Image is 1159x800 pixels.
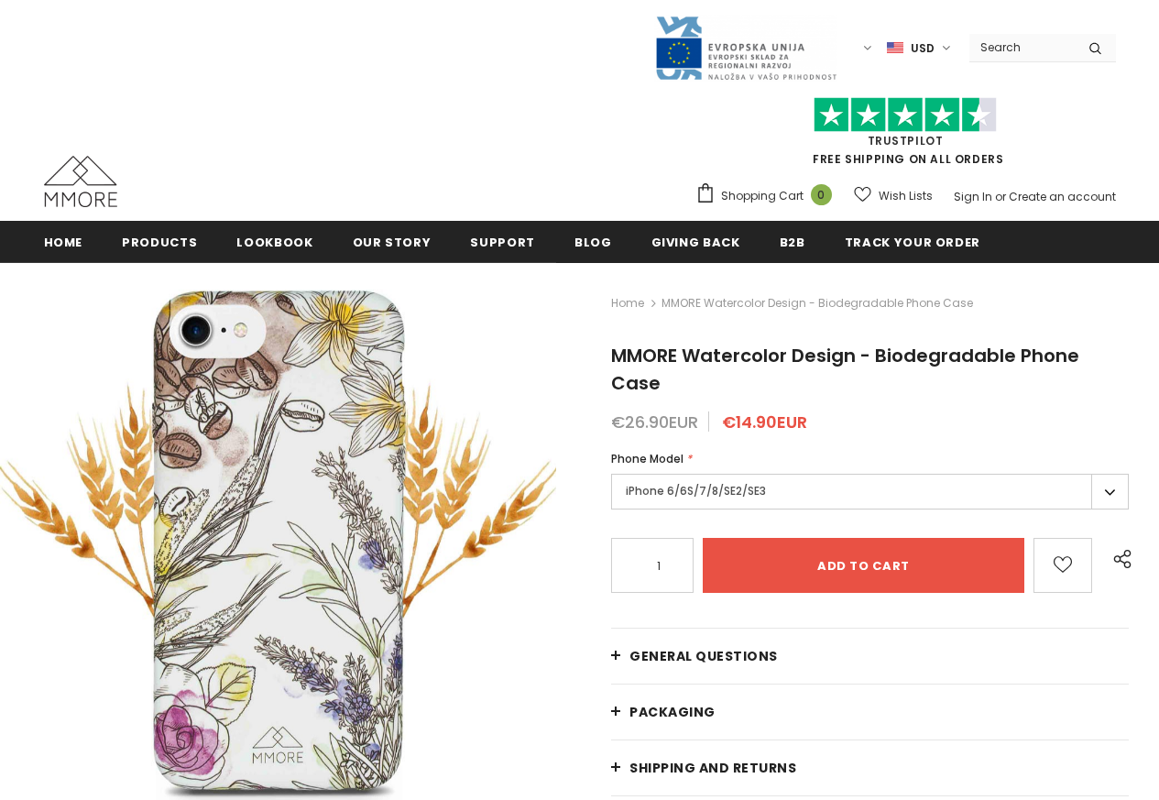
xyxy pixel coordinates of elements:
a: Sign In [954,189,992,204]
a: Shopping Cart 0 [695,182,841,210]
span: FREE SHIPPING ON ALL ORDERS [695,105,1116,167]
a: Our Story [353,221,432,262]
span: Wish Lists [879,187,933,205]
span: Lookbook [236,234,312,251]
span: Products [122,234,197,251]
span: Track your order [845,234,980,251]
span: support [470,234,535,251]
img: USD [887,40,903,56]
a: Home [611,292,644,314]
a: Trustpilot [868,133,944,148]
img: Javni Razpis [654,15,837,82]
a: Giving back [651,221,740,262]
a: General Questions [611,629,1129,684]
span: 0 [811,184,832,205]
span: Shopping Cart [721,187,804,205]
span: €26.90EUR [611,411,698,433]
span: €14.90EUR [722,411,807,433]
span: Shipping and returns [629,759,796,777]
span: Home [44,234,83,251]
span: Blog [574,234,612,251]
a: Javni Razpis [654,39,837,55]
a: Home [44,221,83,262]
a: B2B [780,221,805,262]
span: B2B [780,234,805,251]
span: Our Story [353,234,432,251]
a: Wish Lists [854,180,933,212]
img: MMORE Cases [44,156,117,207]
a: support [470,221,535,262]
a: PACKAGING [611,685,1129,740]
span: MMORE Watercolor Design - Biodegradable Phone Case [662,292,973,314]
span: MMORE Watercolor Design - Biodegradable Phone Case [611,343,1079,396]
span: General Questions [629,647,778,665]
a: Create an account [1009,189,1116,204]
input: Search Site [969,34,1075,60]
img: Trust Pilot Stars [814,97,997,133]
a: Products [122,221,197,262]
span: or [995,189,1006,204]
span: USD [911,39,935,58]
span: Phone Model [611,451,683,466]
a: Blog [574,221,612,262]
a: Track your order [845,221,980,262]
span: Giving back [651,234,740,251]
span: PACKAGING [629,703,716,721]
label: iPhone 6/6S/7/8/SE2/SE3 [611,474,1129,510]
input: Add to cart [703,538,1024,593]
a: Shipping and returns [611,740,1129,795]
a: Lookbook [236,221,312,262]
